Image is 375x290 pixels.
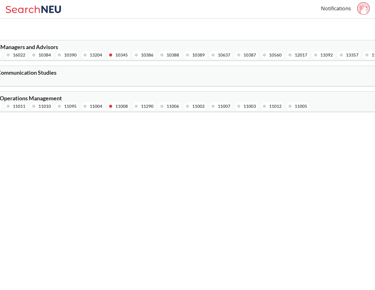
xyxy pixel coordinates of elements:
div: 11290 [141,103,153,110]
div: 11095 [64,103,77,110]
div: 13204 [90,52,102,58]
div: 11005 [295,103,307,110]
div: 10388 [167,52,179,58]
div: 11012 [269,103,282,110]
div: 10389 [192,52,205,58]
div: 11011 [13,103,25,110]
div: 10386 [141,52,153,58]
div: 11004 [90,103,102,110]
div: 11002 [192,103,205,110]
div: 10345 [115,52,128,58]
div: 11010 [38,103,51,110]
div: 16022 [13,52,25,58]
div: 10390 [64,52,77,58]
div: 11007 [218,103,230,110]
div: 10387 [243,52,256,58]
div: 11003 [243,103,256,110]
a: Notifications [321,5,351,12]
div: 10384 [38,52,51,58]
div: 11008 [115,103,128,110]
div: 11006 [167,103,179,110]
div: 10637 [218,52,230,58]
div: 10560 [269,52,282,58]
div: 11092 [320,52,333,58]
div: 13357 [346,52,358,58]
div: 12017 [295,52,307,58]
